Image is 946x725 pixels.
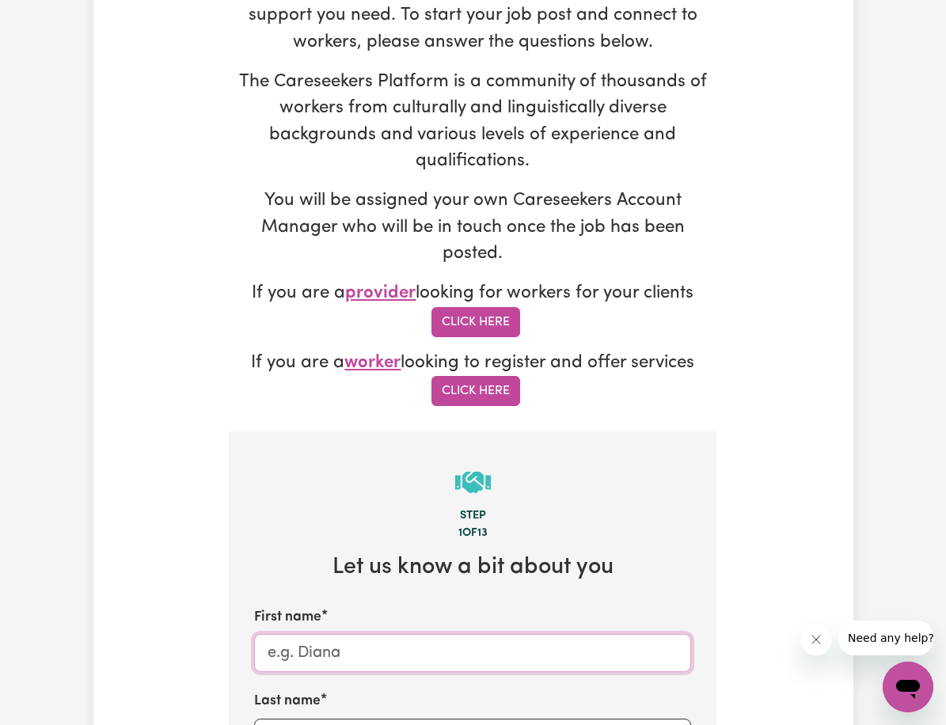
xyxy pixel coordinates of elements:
[254,507,691,525] div: Step
[229,188,716,268] p: You will be assigned your own Careseekers Account Manager who will be in touch once the job has b...
[254,634,691,672] input: e.g. Diana
[229,280,716,337] p: If you are a looking for workers for your clients
[344,354,401,372] span: worker
[229,350,716,407] p: If you are a looking to register and offer services
[9,11,96,24] span: Need any help?
[431,376,520,406] a: Click Here
[254,525,691,542] div: 1 of 13
[254,691,321,712] label: Last name
[838,621,933,655] iframe: Message from company
[883,662,933,712] iframe: Button to launch messaging window
[229,69,716,175] p: The Careseekers Platform is a community of thousands of workers from culturally and linguisticall...
[431,307,520,337] a: Click Here
[345,284,416,302] span: provider
[800,624,832,655] iframe: Close message
[254,607,321,628] label: First name
[254,554,691,582] h2: Let us know a bit about you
